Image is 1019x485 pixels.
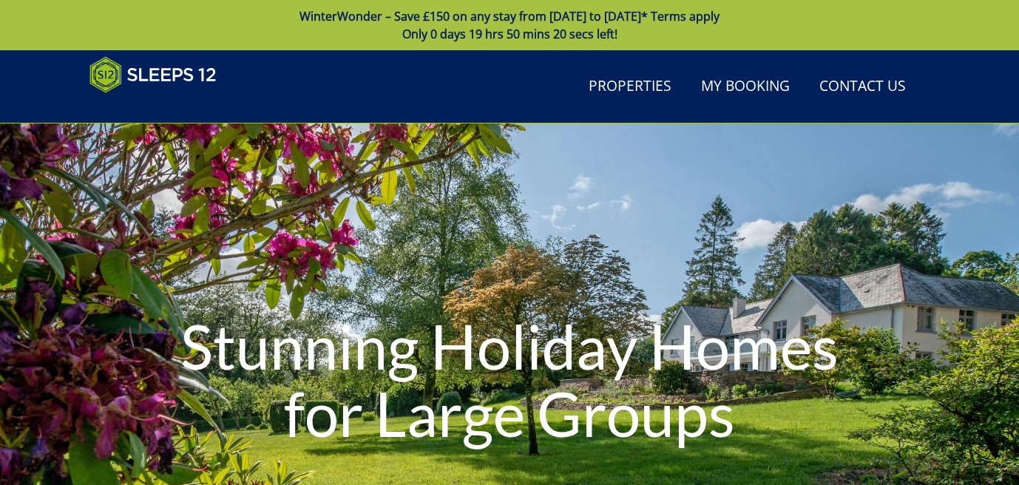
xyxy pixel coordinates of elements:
[153,283,867,477] h1: Stunning Holiday Homes for Large Groups
[89,56,217,93] img: Sleeps 12
[583,70,677,104] a: Properties
[82,102,237,115] iframe: Customer reviews powered by Trustpilot
[695,70,796,104] a: My Booking
[402,26,617,42] span: Only 0 days 19 hrs 50 mins 20 secs left!
[813,70,912,104] a: Contact Us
